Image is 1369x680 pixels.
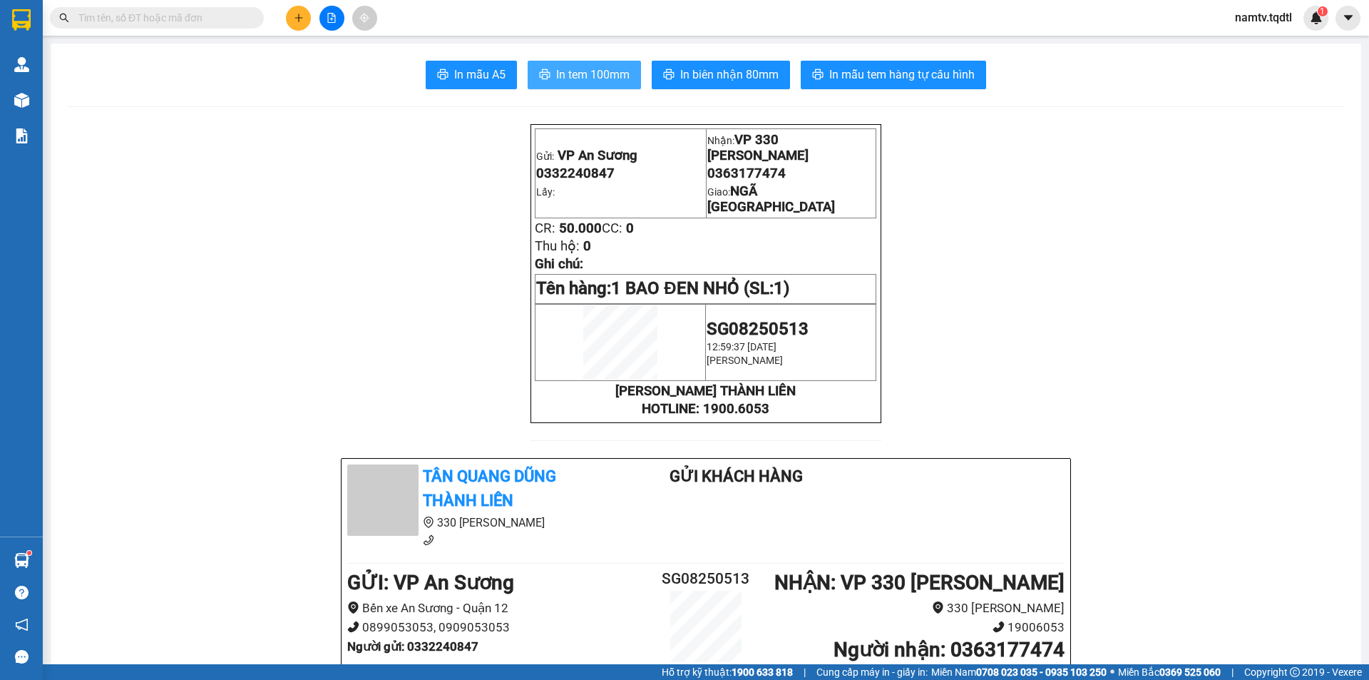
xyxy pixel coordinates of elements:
[1342,11,1355,24] span: caret-down
[680,66,779,83] span: In biên nhận 80mm
[707,355,783,366] span: [PERSON_NAME]
[347,639,478,654] b: Người gửi : 0332240847
[663,68,675,82] span: printer
[670,467,803,485] b: Gửi khách hàng
[1118,664,1221,680] span: Miền Bắc
[766,618,1065,637] li: 19006053
[27,551,31,555] sup: 1
[556,66,630,83] span: In tem 100mm
[774,278,789,298] span: 1)
[437,68,448,82] span: printer
[528,61,641,89] button: printerIn tem 100mm
[707,319,809,339] span: SG08250513
[774,571,1065,594] b: NHẬN : VP 330 [PERSON_NAME]
[359,13,369,23] span: aim
[707,341,776,352] span: 12:59:37 [DATE]
[14,93,29,108] img: warehouse-icon
[1159,666,1221,678] strong: 0369 525 060
[707,183,835,215] span: NGÃ [GEOGRAPHIC_DATA]
[536,186,555,198] span: Lấy:
[14,128,29,143] img: solution-icon
[7,96,17,106] span: environment
[615,383,796,399] strong: [PERSON_NAME] THÀNH LIÊN
[15,618,29,631] span: notification
[931,664,1107,680] span: Miền Nam
[707,132,876,163] p: Nhận:
[536,166,615,181] span: 0332240847
[932,602,944,614] span: environment
[732,666,793,678] strong: 1900 633 818
[347,599,646,618] li: Bến xe An Sương - Quận 12
[286,6,311,31] button: plus
[319,6,344,31] button: file-add
[535,238,580,254] span: Thu hộ:
[652,61,790,89] button: printerIn biên nhận 80mm
[602,220,622,236] span: CC:
[78,10,247,26] input: Tìm tên, số ĐT hoặc mã đơn
[59,13,69,23] span: search
[707,186,835,213] span: Giao:
[1231,664,1234,680] span: |
[14,57,29,72] img: warehouse-icon
[1335,6,1360,31] button: caret-down
[829,66,975,83] span: In mẫu tem hàng tự cấu hình
[294,13,304,23] span: plus
[804,664,806,680] span: |
[707,166,786,181] span: 0363177474
[536,278,789,298] span: Tên hàng:
[7,7,207,61] li: Tân Quang Dũng Thành Liên
[98,77,190,108] li: VP VP 330 [PERSON_NAME]
[662,664,793,680] span: Hỗ trợ kỹ thuật:
[535,220,555,236] span: CR:
[423,467,556,510] b: Tân Quang Dũng Thành Liên
[1110,669,1114,675] span: ⚪️
[1310,11,1323,24] img: icon-new-feature
[626,220,634,236] span: 0
[12,9,31,31] img: logo-vxr
[646,567,766,591] h2: SG08250513
[347,621,359,633] span: phone
[558,148,637,163] span: VP An Sương
[15,586,29,599] span: question-circle
[535,256,583,272] span: Ghi chú:
[801,61,986,89] button: printerIn mẫu tem hàng tự cấu hình
[1224,9,1303,26] span: namtv.tqdtl
[536,148,704,163] p: Gửi:
[327,13,337,23] span: file-add
[347,602,359,614] span: environment
[7,95,96,122] b: Bến xe An Sương - Quận 12
[347,571,514,594] b: GỬI : VP An Sương
[539,68,550,82] span: printer
[1318,6,1328,16] sup: 1
[642,401,769,417] strong: HOTLINE: 1900.6053
[766,599,1065,618] li: 330 [PERSON_NAME]
[993,621,1005,633] span: phone
[347,618,646,637] li: 0899053053, 0909053053
[834,638,1065,661] b: Người nhận : 0363177474
[7,77,98,93] li: VP VP An Sương
[611,278,789,298] span: 1 BAO ĐEN NHỎ (SL:
[423,534,434,546] span: phone
[707,132,809,163] span: VP 330 [PERSON_NAME]
[426,61,517,89] button: printerIn mẫu A5
[812,68,824,82] span: printer
[1290,667,1300,677] span: copyright
[454,66,506,83] span: In mẫu A5
[423,517,434,528] span: environment
[15,650,29,664] span: message
[1320,6,1325,16] span: 1
[583,238,591,254] span: 0
[352,6,377,31] button: aim
[976,666,1107,678] strong: 0708 023 035 - 0935 103 250
[14,553,29,568] img: warehouse-icon
[347,514,612,532] li: 330 [PERSON_NAME]
[816,664,928,680] span: Cung cấp máy in - giấy in:
[559,220,602,236] span: 50.000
